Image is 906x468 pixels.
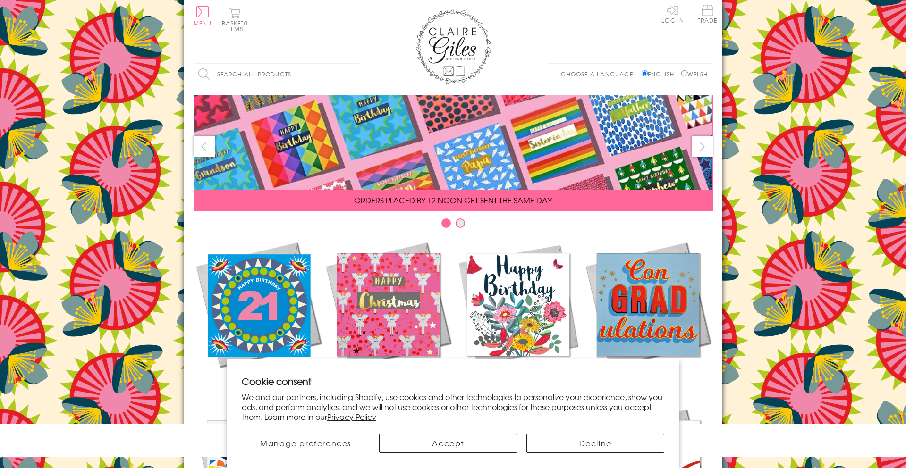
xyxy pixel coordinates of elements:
button: Carousel Page 2 [456,218,465,228]
button: next [692,136,713,157]
input: Search all products [194,64,359,85]
span: 0 items [226,19,248,33]
a: Trade [698,5,718,25]
span: Manage preferences [260,437,351,449]
a: Birthdays [453,240,583,388]
button: Decline [526,434,664,453]
img: Claire Giles Greetings Cards [415,9,491,84]
input: Welsh [681,70,687,76]
button: Basket0 items [222,8,248,32]
label: Welsh [681,70,708,78]
div: Carousel Pagination [194,218,713,233]
a: Privacy Policy [327,411,376,422]
button: Menu [194,6,212,26]
a: Log In [661,5,684,23]
span: Trade [698,5,718,23]
p: We and our partners, including Shopify, use cookies and other technologies to personalize your ex... [242,392,665,421]
span: Menu [194,19,212,27]
span: ORDERS PLACED BY 12 NOON GET SENT THE SAME DAY [354,194,552,206]
input: English [642,70,648,76]
button: Manage preferences [242,434,370,453]
button: prev [194,136,215,157]
h2: Cookie consent [242,375,665,388]
a: Academic [583,240,713,388]
p: Choose a language: [561,70,640,78]
a: New Releases [194,240,323,388]
label: English [642,70,679,78]
input: Search [349,64,359,85]
button: Accept [379,434,517,453]
a: Christmas [323,240,453,388]
button: Carousel Page 1 (Current Slide) [441,218,451,228]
